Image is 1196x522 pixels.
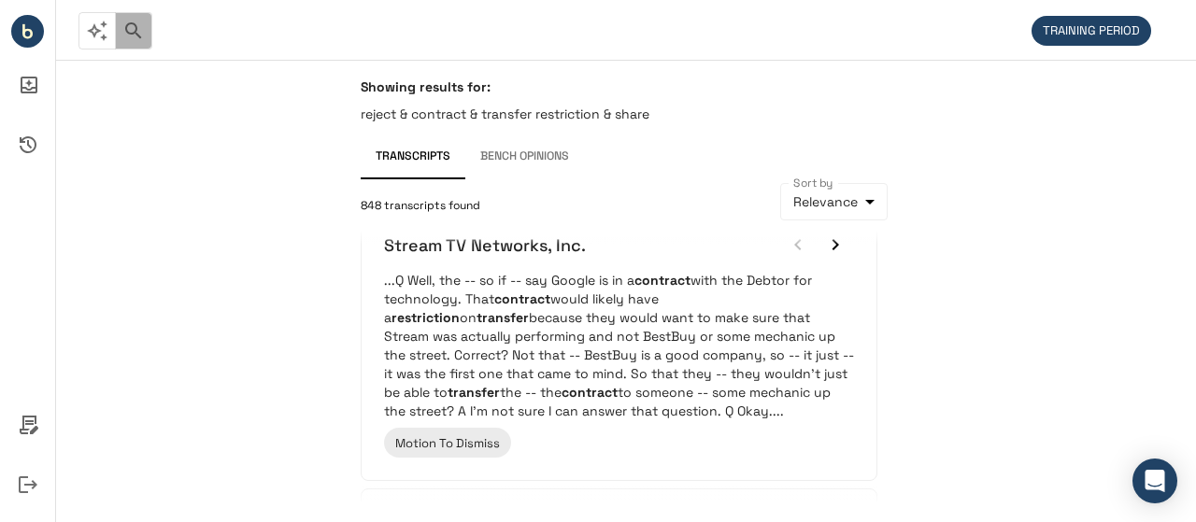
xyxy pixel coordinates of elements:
[395,435,500,451] span: Motion To Dismiss
[384,234,586,256] h6: Stream TV Networks, Inc.
[494,290,550,307] em: contract
[465,134,584,179] button: Bench Opinions
[448,384,500,401] em: transfer
[361,78,891,95] h6: Showing results for:
[361,105,891,123] p: reject & contract & transfer restriction & share
[361,134,465,179] button: Transcripts
[793,175,833,190] label: Sort by
[392,309,460,326] em: restriction
[361,197,480,216] span: 848 transcripts found
[780,183,888,220] div: Relevance
[1032,22,1151,38] span: TRAINING PERIOD
[1032,16,1160,46] div: We are not billing you for your initial period of in-app activity.
[562,384,618,401] em: contract
[384,271,854,420] p: ...Q Well, the -- so if -- say Google is in a with the Debtor for technology. That would likely h...
[634,272,691,289] em: contract
[1132,459,1177,503] div: Open Intercom Messenger
[477,309,529,326] em: transfer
